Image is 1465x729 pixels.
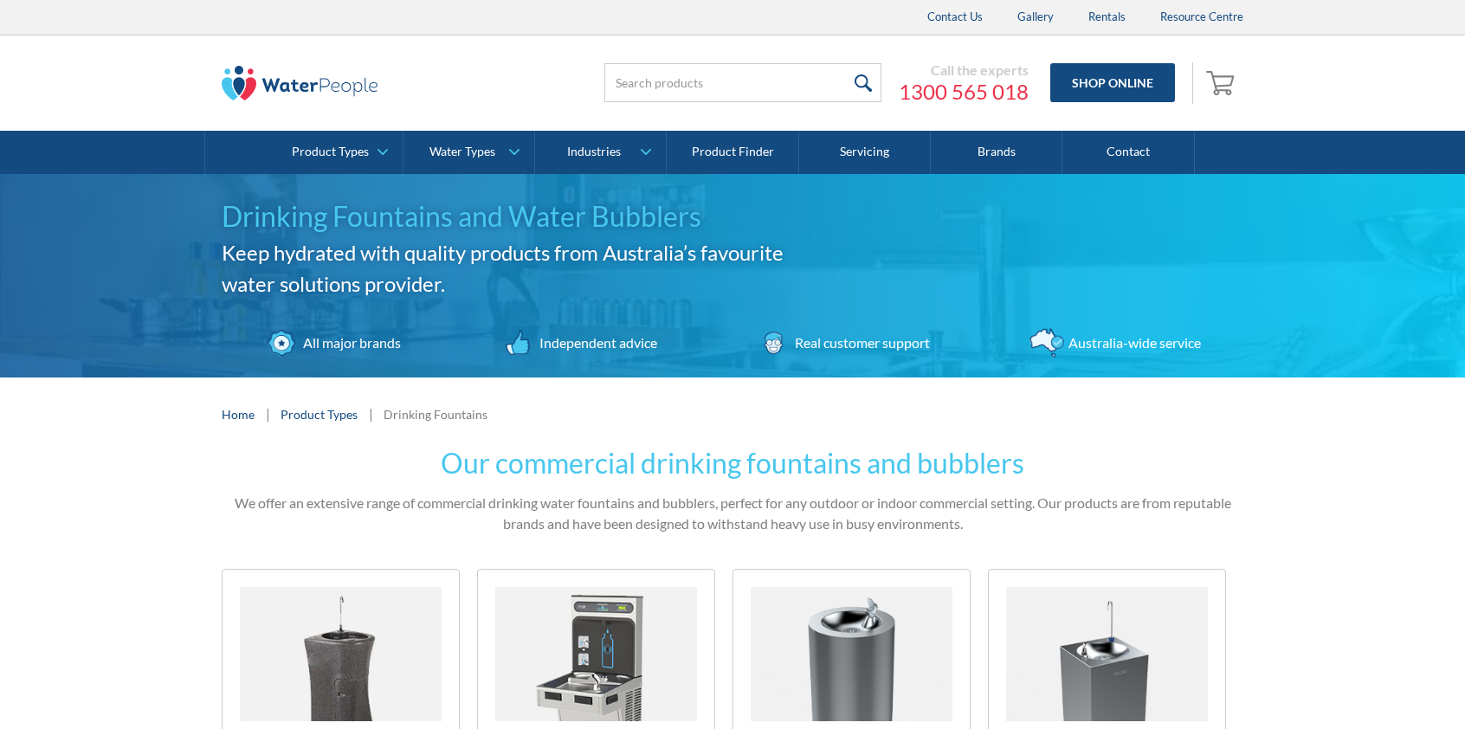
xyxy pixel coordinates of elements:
[299,332,401,353] div: All major brands
[281,405,358,423] a: Product Types
[791,332,930,353] div: Real customer support
[222,493,1243,534] p: We offer an extensive range of commercial drinking water fountains and bubblers, perfect for any ...
[222,237,810,300] h2: Keep hydrated with quality products from Australia’s favourite water solutions provider.
[1050,63,1175,102] a: Shop Online
[567,145,621,159] div: Industries
[535,131,666,174] a: Industries
[403,131,534,174] a: Water Types
[535,332,657,353] div: Independent advice
[292,145,369,159] div: Product Types
[1206,68,1239,96] img: shopping cart
[604,63,881,102] input: Search products
[931,131,1062,174] a: Brands
[222,196,810,237] h1: Drinking Fountains and Water Bubblers
[384,405,487,423] div: Drinking Fountains
[899,79,1029,105] a: 1300 565 018
[667,131,798,174] a: Product Finder
[1064,332,1201,353] div: Australia-wide service
[222,405,255,423] a: Home
[222,66,378,100] img: The Water People
[1202,62,1243,104] a: Open cart
[1062,131,1194,174] a: Contact
[429,145,495,159] div: Water Types
[263,403,272,424] div: |
[366,403,375,424] div: |
[271,131,402,174] a: Product Types
[222,442,1243,484] h2: Our commercial drinking fountains and bubblers
[799,131,931,174] a: Servicing
[899,61,1029,79] div: Call the experts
